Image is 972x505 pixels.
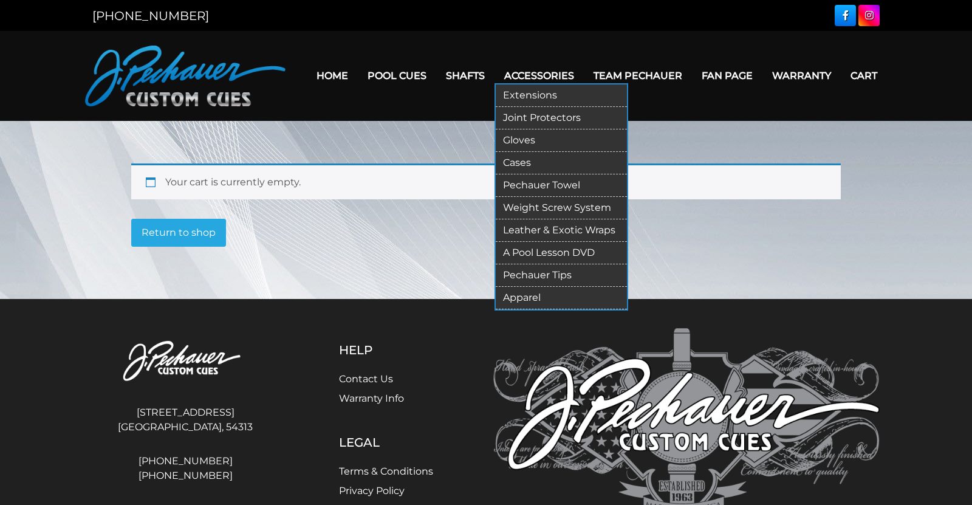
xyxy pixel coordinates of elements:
a: [PHONE_NUMBER] [92,469,278,483]
img: Pechauer Custom Cues [92,328,278,396]
a: Team Pechauer [584,60,692,91]
img: Pechauer Custom Cues [85,46,286,106]
a: Home [307,60,358,91]
a: A Pool Lesson DVD [496,242,627,264]
a: Privacy Policy [339,485,405,496]
a: [PHONE_NUMBER] [92,454,278,469]
a: Pool Cues [358,60,436,91]
a: Leather & Exotic Wraps [496,219,627,242]
a: Gloves [496,129,627,152]
a: Warranty [762,60,841,91]
a: Shafts [436,60,495,91]
a: Extensions [496,84,627,107]
div: Your cart is currently empty. [131,163,841,199]
h5: Help [339,343,433,357]
a: Contact Us [339,373,393,385]
a: Joint Protectors [496,107,627,129]
h5: Legal [339,435,433,450]
a: Fan Page [692,60,762,91]
a: [PHONE_NUMBER] [92,9,209,23]
a: Pechauer Tips [496,264,627,287]
a: Pechauer Towel [496,174,627,197]
a: Cart [841,60,887,91]
a: Terms & Conditions [339,465,433,477]
a: Warranty Info [339,393,404,404]
a: Apparel [496,287,627,309]
a: Cases [496,152,627,174]
a: Return to shop [131,219,226,247]
a: Weight Screw System [496,197,627,219]
address: [STREET_ADDRESS] [GEOGRAPHIC_DATA], 54313 [92,400,278,439]
a: Accessories [495,60,584,91]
